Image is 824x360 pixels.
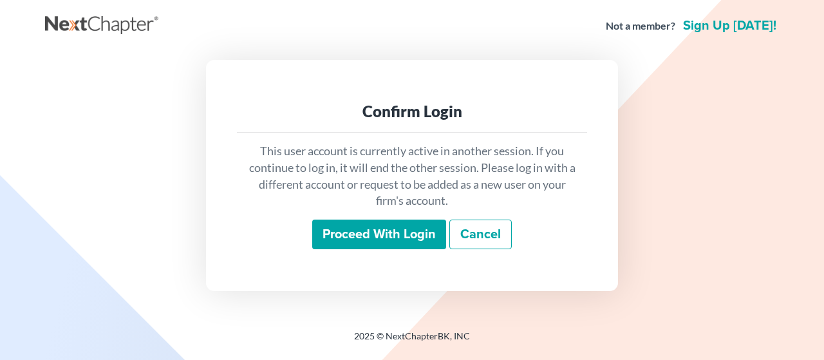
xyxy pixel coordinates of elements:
[606,19,675,33] strong: Not a member?
[680,19,779,32] a: Sign up [DATE]!
[247,101,577,122] div: Confirm Login
[247,143,577,209] p: This user account is currently active in another session. If you continue to log in, it will end ...
[449,220,512,249] a: Cancel
[45,330,779,353] div: 2025 © NextChapterBK, INC
[312,220,446,249] input: Proceed with login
